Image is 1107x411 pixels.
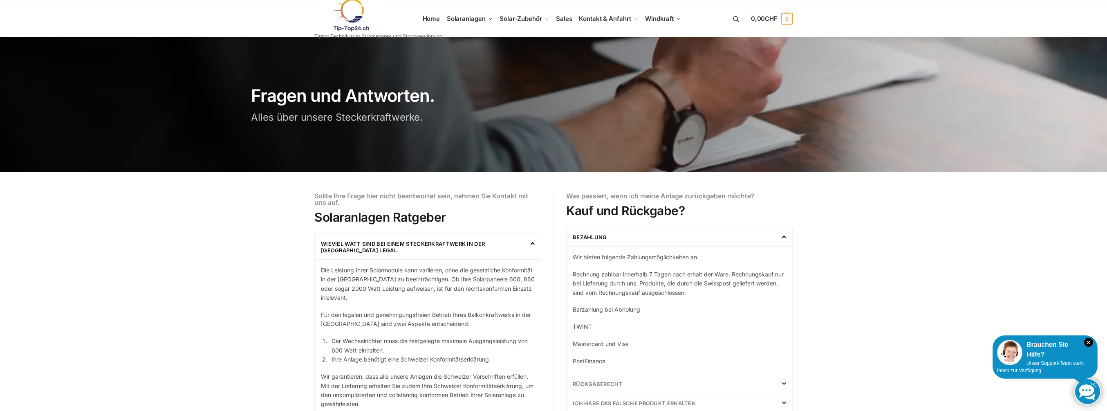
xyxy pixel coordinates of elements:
p: TWINT [573,322,786,331]
h1: Fragen und Antworten. [251,87,549,104]
p: Rechnung zahlbar innerhalb 7 Tagen nach erhalt der Ware. Rechnungskauf nur bei Lieferung durch un... [573,270,786,297]
p: Tiptop Technik zum Stromsparen und Stromgewinnung [314,34,442,39]
h3: Alles über unsere Steckerkraftwerke. [251,112,549,122]
i: Schließen [1084,338,1093,347]
a: Bezahlung [573,234,607,240]
h6: Sollte Ihre Frage hier nicht beantwortet sein, nehmen Sie Kontakt mit uns auf. [314,193,541,206]
p: Für den legalen und genehmigungsfreien Betrieb Ihres Balkonkraftwerks in der [GEOGRAPHIC_DATA] si... [321,310,535,329]
p: Wir garantieren, dass alle unsere Anlagen die Schweizer Vorschriften erfüllen. Mit der Lieferung ... [321,372,535,409]
h2: Kauf und Rückgabe? [566,203,793,218]
p: Barzahlung bei Abholung [573,305,786,314]
a: Rückgaberecht [573,381,623,387]
span: Solaranlagen [447,15,486,22]
a: Solar-Zubehör [496,0,553,37]
a: Windkraft [642,0,685,37]
span: Kontakt & Anfahrt [579,15,631,22]
a: Wieviel Watt sind bei einem Steckerkraftwerk in der [GEOGRAPHIC_DATA] legal. [321,240,485,254]
a: 0,00CHF 0 [751,7,793,31]
span: Unser Support-Team steht Ihnen zur Verfügung [997,360,1084,373]
span: 0,00 [751,15,778,22]
img: Customer service [997,340,1022,365]
h6: Was passiert, wenn ich meine Anlage zurückgeben möchte? [566,193,793,199]
div: Wieviel Watt sind bei einem Steckerkraftwerk in der [GEOGRAPHIC_DATA] legal. [315,259,541,409]
div: Wieviel Watt sind bei einem Steckerkraftwerk in der [GEOGRAPHIC_DATA] legal. [315,234,541,259]
div: Bezahlung [567,227,792,246]
p: Wir bieten folgende Zahlungsmöglichkeiten an. [573,253,786,262]
span: Sales [556,15,572,22]
div: Rückgaberecht [567,374,792,393]
p: Die Leistung Ihrer Solarmodule kann variieren, ohne die gesetzliche Konformität in der [GEOGRAPHI... [321,266,535,303]
a: Kontakt & Anfahrt [576,0,642,37]
a: Sales [553,0,576,37]
span: CHF [765,15,778,22]
span: Solar-Zubehör [500,15,542,22]
span: Windkraft [645,15,674,22]
div: Bezahlung [567,246,792,366]
li: Der Wechselrichter muss die festgelegte maximale Ausgangsleistung von 600 Watt einhalten. [329,337,535,355]
div: Brauchen Sie Hilfe? [997,340,1093,359]
a: Solaranlagen [443,0,496,37]
li: Ihre Anlage benötigt eine Schweizer Konformitätserklärung. [329,355,535,364]
a: Ich habe das falsche Produkt erhalten [573,400,696,407]
p: Mastercard und Visa [573,339,786,348]
p: PostFinance [573,357,786,366]
span: 0 [781,13,793,25]
h2: Solaranlagen Ratgeber [314,210,541,225]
